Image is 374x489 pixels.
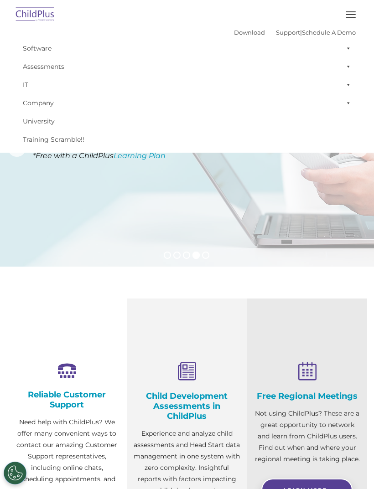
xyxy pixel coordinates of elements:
[18,57,356,76] a: Assessments
[18,39,356,57] a: Software
[18,130,356,149] a: Training Scramble!!
[254,408,360,465] p: Not using ChildPlus? These are a great opportunity to network and learn from ChildPlus users. Fin...
[134,391,240,421] h4: Child Development Assessments in ChildPlus
[114,151,166,160] a: Learning Plan
[14,390,120,410] h4: Reliable Customer Support
[276,29,300,36] a: Support
[234,29,265,36] a: Download
[18,112,356,130] a: University
[234,29,356,36] font: |
[33,150,209,161] rs-layer: *Free with a ChildPlus
[18,76,356,94] a: IT
[302,29,356,36] a: Schedule A Demo
[14,4,57,26] img: ChildPlus by Procare Solutions
[4,462,26,484] button: Cookies Settings
[18,94,356,112] a: Company
[254,391,360,401] h4: Free Regional Meetings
